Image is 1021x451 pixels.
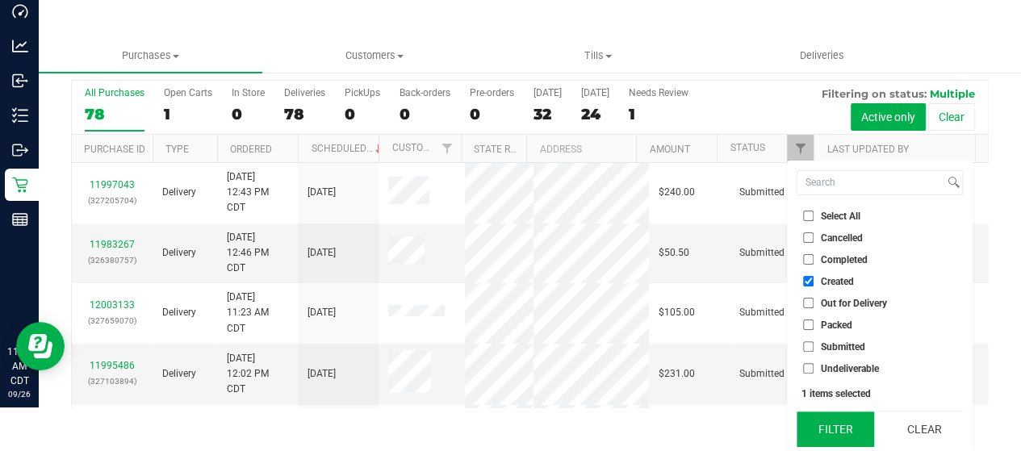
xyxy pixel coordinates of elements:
[803,254,814,265] input: Completed
[526,135,636,163] th: Address
[659,366,695,382] span: $231.00
[345,105,380,123] div: 0
[164,87,212,98] div: Open Carts
[803,211,814,221] input: Select All
[629,105,688,123] div: 1
[12,142,28,158] inline-svg: Outbound
[162,185,196,200] span: Delivery
[649,144,689,155] a: Amount
[629,87,688,98] div: Needs Review
[474,144,559,155] a: State Registry ID
[739,366,785,382] span: Submitted
[165,144,189,155] a: Type
[803,232,814,243] input: Cancelled
[82,313,143,328] p: (327659070)
[90,360,135,371] a: 11995486
[232,105,265,123] div: 0
[821,320,852,330] span: Packed
[534,87,562,98] div: [DATE]
[391,142,441,153] a: Customer
[12,73,28,89] inline-svg: Inbound
[263,48,485,63] span: Customers
[486,39,709,73] a: Tills
[581,87,609,98] div: [DATE]
[803,276,814,286] input: Created
[39,39,262,73] a: Purchases
[162,305,196,320] span: Delivery
[227,290,288,336] span: [DATE] 11:23 AM CDT
[7,345,31,388] p: 11:36 AM CDT
[803,341,814,352] input: Submitted
[400,87,450,98] div: Back-orders
[581,105,609,123] div: 24
[90,299,135,311] a: 12003133
[821,342,865,352] span: Submitted
[284,105,325,123] div: 78
[797,411,874,447] button: Filter
[90,239,135,250] a: 11983267
[851,103,926,131] button: Active only
[739,245,785,261] span: Submitted
[885,411,963,447] button: Clear
[659,245,689,261] span: $50.50
[803,319,814,330] input: Packed
[400,105,450,123] div: 0
[82,253,143,268] p: (326380757)
[12,107,28,123] inline-svg: Inventory
[262,39,486,73] a: Customers
[710,39,934,73] a: Deliveries
[739,185,785,200] span: Submitted
[85,105,144,123] div: 78
[16,322,65,370] iframe: Resource center
[164,105,212,123] div: 1
[162,366,196,382] span: Delivery
[308,305,336,320] span: [DATE]
[778,48,866,63] span: Deliveries
[284,87,325,98] div: Deliveries
[928,103,975,131] button: Clear
[787,135,814,162] a: Filter
[821,277,854,286] span: Created
[12,3,28,19] inline-svg: Dashboard
[84,144,145,155] a: Purchase ID
[797,171,944,194] input: Search
[534,105,562,123] div: 32
[803,298,814,308] input: Out for Delivery
[930,87,975,100] span: Multiple
[12,177,28,193] inline-svg: Retail
[821,255,868,265] span: Completed
[801,388,958,399] div: 1 items selected
[659,305,695,320] span: $105.00
[821,364,879,374] span: Undeliverable
[311,143,384,154] a: Scheduled
[739,305,785,320] span: Submitted
[821,233,863,243] span: Cancelled
[803,363,814,374] input: Undeliverable
[470,105,514,123] div: 0
[39,48,262,63] span: Purchases
[821,211,860,221] span: Select All
[659,185,695,200] span: $240.00
[230,144,272,155] a: Ordered
[7,388,31,400] p: 09/26
[162,245,196,261] span: Delivery
[90,179,135,190] a: 11997043
[82,374,143,389] p: (327103894)
[730,142,764,153] a: Status
[345,87,380,98] div: PickUps
[826,144,908,155] a: Last Updated By
[487,48,709,63] span: Tills
[308,185,336,200] span: [DATE]
[82,193,143,208] p: (327205704)
[434,135,461,162] a: Filter
[470,87,514,98] div: Pre-orders
[12,38,28,54] inline-svg: Analytics
[308,366,336,382] span: [DATE]
[12,211,28,228] inline-svg: Reports
[227,351,288,398] span: [DATE] 12:02 PM CDT
[227,230,288,277] span: [DATE] 12:46 PM CDT
[308,245,336,261] span: [DATE]
[232,87,265,98] div: In Store
[85,87,144,98] div: All Purchases
[227,169,288,216] span: [DATE] 12:43 PM CDT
